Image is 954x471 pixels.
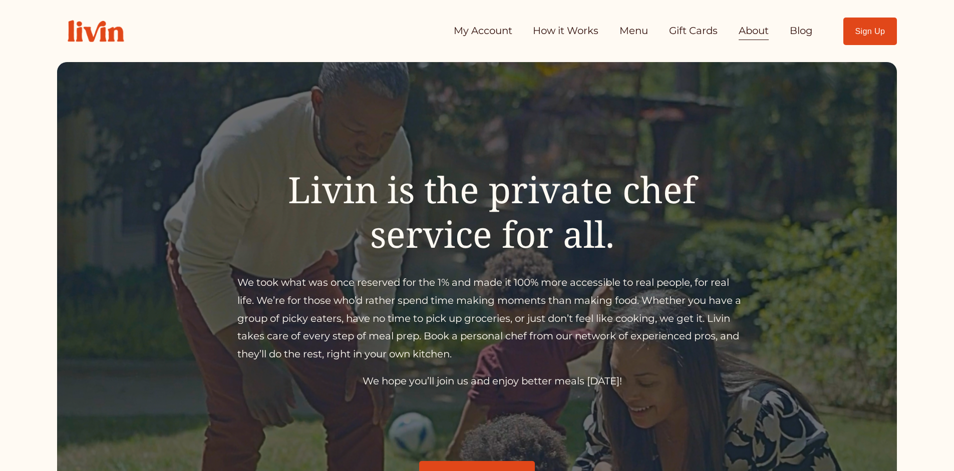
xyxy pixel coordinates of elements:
a: About [739,21,769,41]
a: Menu [619,21,648,41]
img: Livin [57,10,134,53]
span: We took what was once reserved for the 1% and made it 100% more accessible to real people, for re... [237,276,744,360]
a: Blog [790,21,813,41]
a: How it Works [533,21,598,41]
a: My Account [454,21,512,41]
span: Livin is the private chef service for all. [288,165,706,258]
a: Sign Up [843,18,897,45]
a: Gift Cards [669,21,718,41]
span: We hope you’ll join us and enjoy better meals [DATE]! [363,375,622,387]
